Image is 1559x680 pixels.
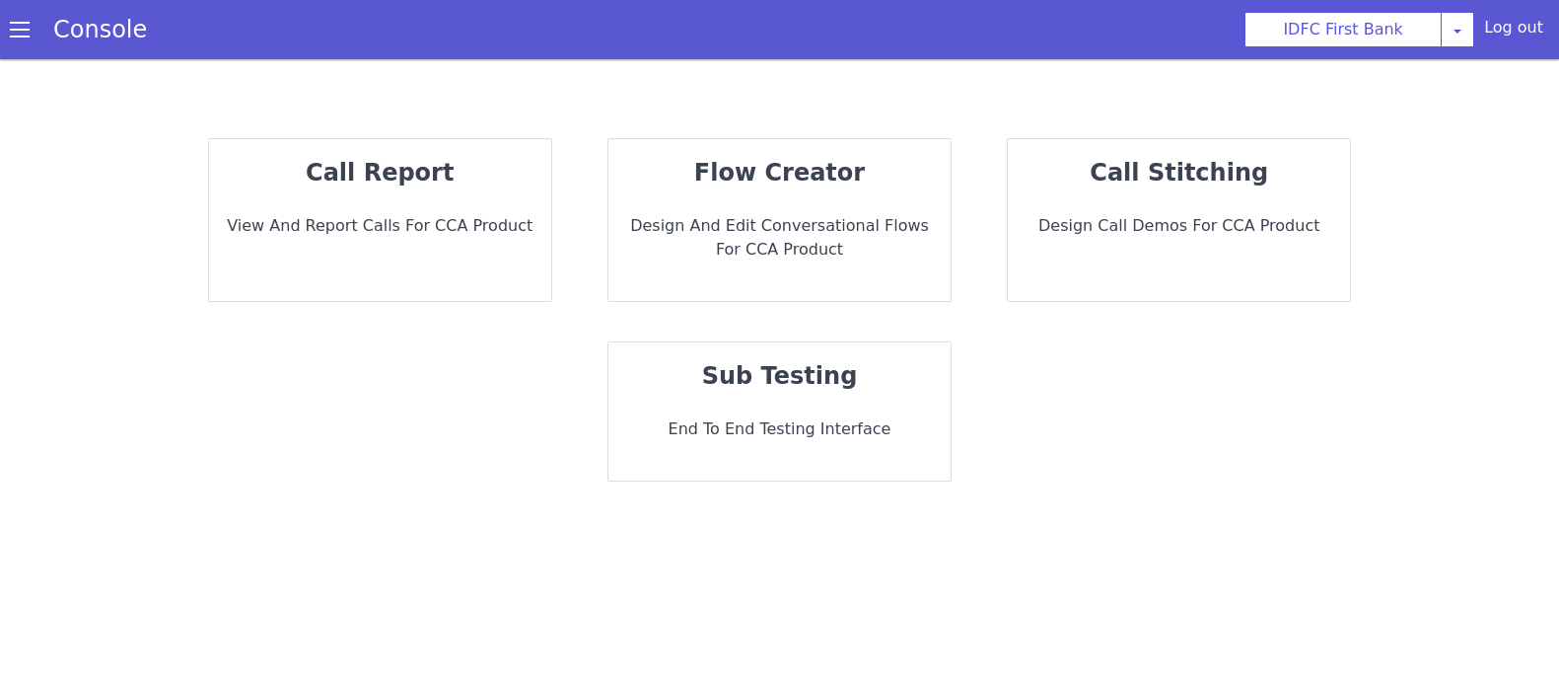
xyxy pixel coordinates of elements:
strong: sub testing [702,362,858,390]
p: Design call demos for CCA Product [1024,214,1334,238]
div: Log out [1484,16,1543,47]
a: Console [30,16,171,43]
strong: call stitching [1090,159,1268,187]
p: End to End Testing Interface [624,417,935,441]
p: Design and Edit Conversational flows for CCA Product [624,214,935,262]
strong: flow creator [694,159,865,187]
p: View and report calls for CCA Product [225,214,535,238]
button: IDFC First Bank [1244,12,1442,47]
strong: call report [306,159,454,187]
